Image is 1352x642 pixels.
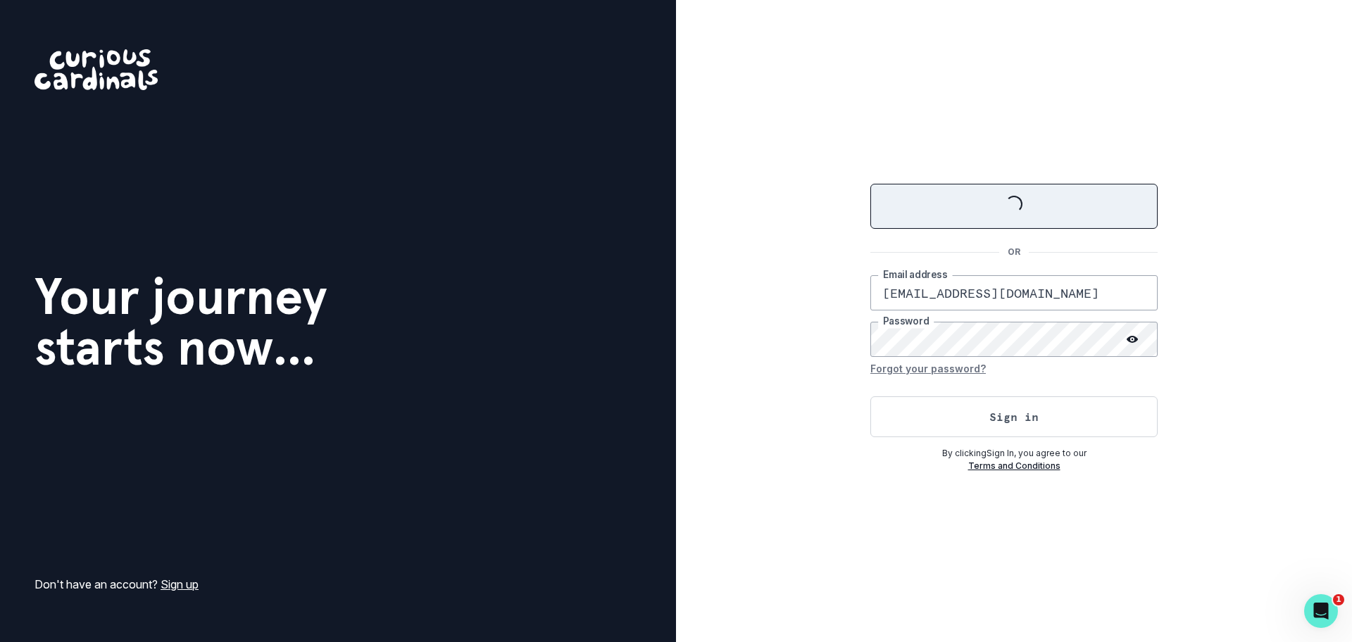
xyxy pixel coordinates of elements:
button: Sign in [870,396,1158,437]
p: OR [999,246,1029,258]
button: Forgot your password? [870,357,986,379]
img: Curious Cardinals Logo [35,49,158,90]
p: Don't have an account? [35,576,199,593]
a: Terms and Conditions [968,460,1060,471]
p: By clicking Sign In , you agree to our [870,447,1158,460]
a: Sign up [161,577,199,591]
button: Sign in with Google (GSuite) [870,184,1158,229]
span: 1 [1333,594,1344,605]
iframe: Intercom live chat [1304,594,1338,628]
h1: Your journey starts now... [35,271,327,372]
